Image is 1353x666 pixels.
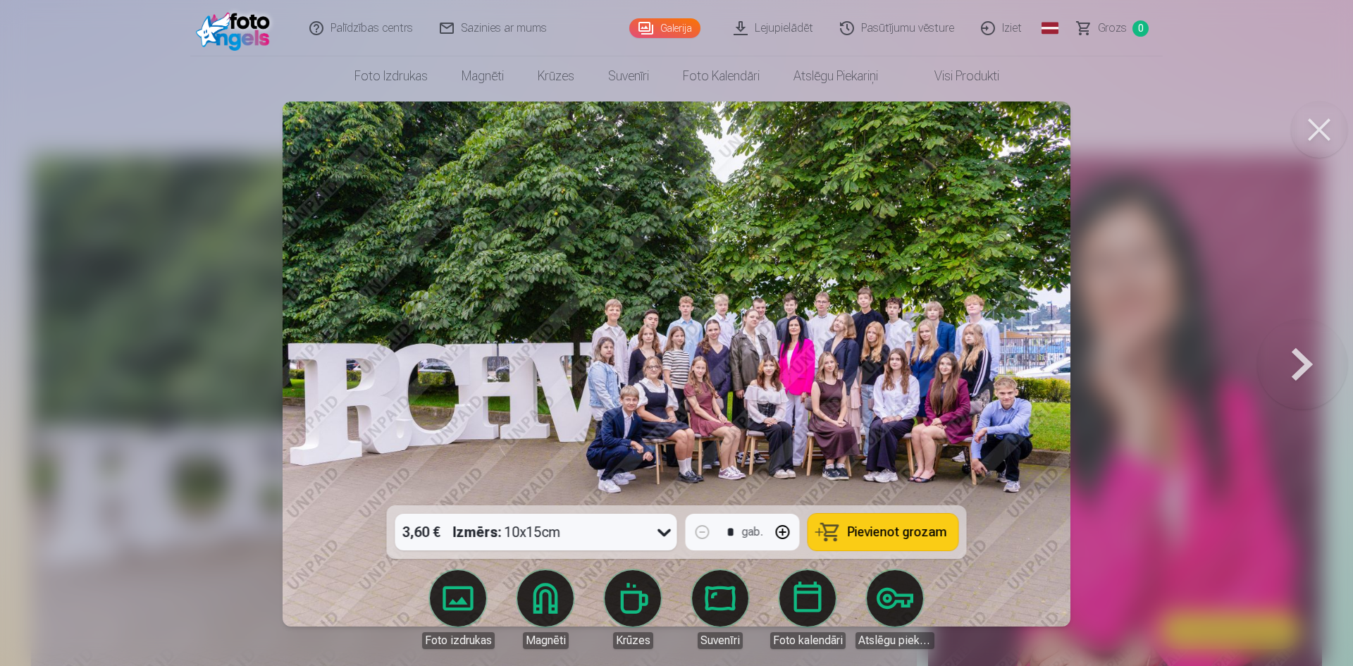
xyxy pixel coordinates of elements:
a: Galerija [629,18,700,38]
span: Grozs [1098,20,1127,37]
a: Suvenīri [591,56,666,96]
div: gab. [742,524,763,541]
div: 10x15cm [453,514,561,550]
img: /fa1 [196,6,277,51]
span: 0 [1132,20,1149,37]
a: Foto kalendāri [666,56,777,96]
button: Pievienot grozam [808,514,958,550]
div: Foto izdrukas [422,632,495,649]
a: Foto kalendāri [768,570,847,649]
a: Krūzes [521,56,591,96]
a: Magnēti [506,570,585,649]
strong: Izmērs : [453,522,502,542]
a: Krūzes [593,570,672,649]
a: Suvenīri [681,570,760,649]
span: Pievienot grozam [848,526,947,538]
div: Magnēti [523,632,569,649]
div: Krūzes [613,632,653,649]
div: 3,60 € [395,514,447,550]
a: Visi produkti [895,56,1016,96]
div: Atslēgu piekariņi [855,632,934,649]
div: Foto kalendāri [770,632,846,649]
a: Atslēgu piekariņi [855,570,934,649]
div: Suvenīri [698,632,743,649]
a: Atslēgu piekariņi [777,56,895,96]
a: Magnēti [445,56,521,96]
a: Foto izdrukas [338,56,445,96]
a: Foto izdrukas [419,570,498,649]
